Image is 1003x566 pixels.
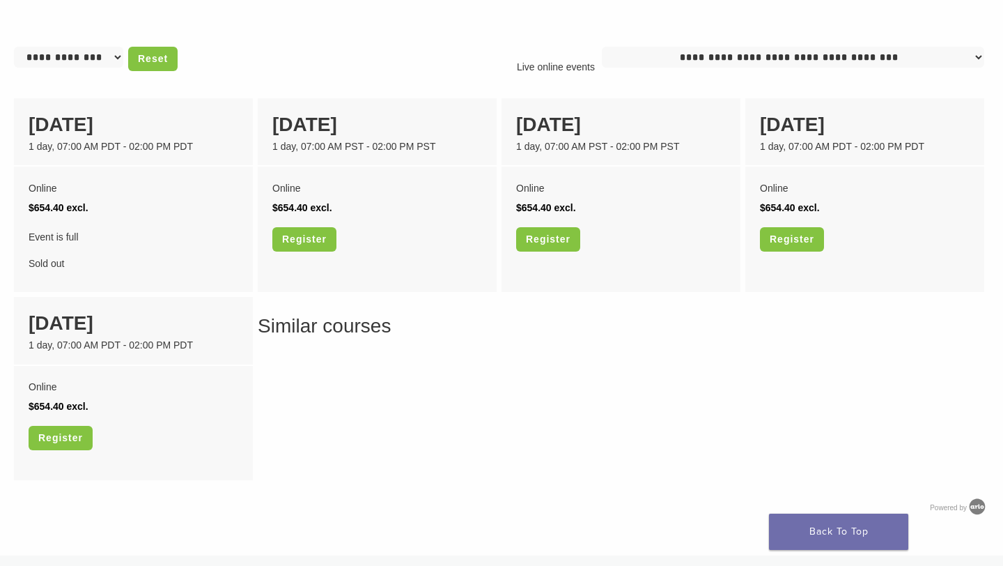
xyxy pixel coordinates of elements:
[29,178,238,198] div: Online
[14,312,989,341] h3: Similar courses
[516,110,726,139] div: [DATE]
[67,202,88,213] span: excl.
[29,139,238,154] div: 1 day, 07:00 AM PDT - 02:00 PM PDT
[29,338,238,353] div: 1 day, 07:00 AM PDT - 02:00 PM PDT
[128,47,178,71] a: Reset
[554,202,576,213] span: excl.
[760,178,970,198] div: Online
[516,139,726,154] div: 1 day, 07:00 AM PST - 02:00 PM PST
[760,110,970,139] div: [DATE]
[516,202,552,213] span: $654.40
[516,178,726,198] div: Online
[510,60,602,75] p: Live online events
[311,202,332,213] span: excl.
[29,110,238,139] div: [DATE]
[272,110,482,139] div: [DATE]
[29,401,64,412] span: $654.40
[769,514,908,550] a: Back To Top
[272,202,308,213] span: $654.40
[67,401,88,412] span: excl.
[29,377,238,397] div: Online
[967,496,988,517] img: Arlo training & Event Software
[760,202,795,213] span: $654.40
[760,139,970,154] div: 1 day, 07:00 AM PDT - 02:00 PM PDT
[798,202,820,213] span: excl.
[29,227,238,247] span: Event is full
[29,227,238,273] div: Sold out
[29,426,93,450] a: Register
[29,202,64,213] span: $654.40
[930,504,989,512] a: Powered by
[272,227,336,252] a: Register
[516,227,580,252] a: Register
[272,139,482,154] div: 1 day, 07:00 AM PST - 02:00 PM PST
[29,309,238,338] div: [DATE]
[272,178,482,198] div: Online
[760,227,824,252] a: Register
